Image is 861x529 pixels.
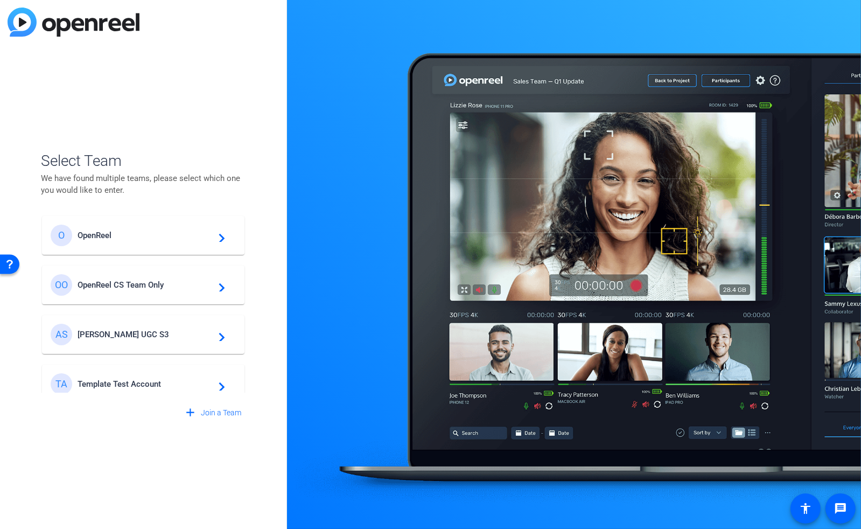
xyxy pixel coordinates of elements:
[212,279,225,291] mat-icon: navigate_next
[41,150,246,172] span: Select Team
[184,406,197,420] mat-icon: add
[8,8,139,37] img: blue-gradient.svg
[212,328,225,341] mat-icon: navigate_next
[41,172,246,196] p: We have found multiple teams, please select which one you would like to enter.
[201,407,241,419] span: Join a Team
[78,280,212,290] span: OpenReel CS Team Only
[51,373,72,395] div: TA
[78,379,212,389] span: Template Test Account
[212,229,225,242] mat-icon: navigate_next
[799,502,812,515] mat-icon: accessibility
[179,403,246,423] button: Join a Team
[51,324,72,345] div: AS
[51,274,72,296] div: OO
[78,330,212,339] span: [PERSON_NAME] UGC S3
[51,225,72,246] div: O
[212,378,225,391] mat-icon: navigate_next
[834,502,847,515] mat-icon: message
[78,231,212,240] span: OpenReel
